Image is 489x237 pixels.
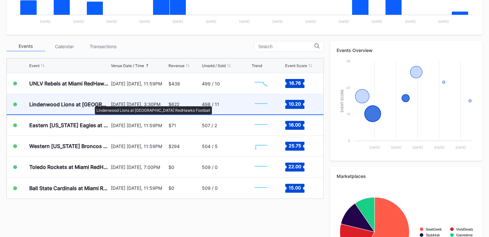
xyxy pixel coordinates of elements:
div: Revenue [168,63,185,68]
div: Trend [251,63,262,68]
div: Events Overview [337,48,476,53]
div: Toledo Rockets at Miami RedHawks Football [29,164,109,170]
div: $294 [168,144,180,149]
div: Marketplaces [337,173,476,179]
div: Eastern [US_STATE] Eagles at [GEOGRAPHIC_DATA] RedHawks Football [29,122,109,128]
text: 16.00 [289,122,301,127]
text: 10 [347,112,350,116]
div: Event [29,63,40,68]
text: [DATE] [372,20,382,23]
text: [DATE] [305,20,316,23]
text: 20 [346,86,350,90]
text: [DATE] [73,20,84,23]
div: [DATE] [DATE], 11:59PM [111,144,167,149]
svg: Chart title [251,138,271,154]
input: Search [258,44,314,49]
text: [DATE] [405,20,415,23]
div: UNLV Rebels at Miami RedHawks Football [29,80,109,87]
div: Calendar [45,41,84,51]
div: [DATE] [DATE], 11:59PM [111,123,167,128]
text: 15.00 [289,185,301,190]
div: $71 [168,123,176,128]
text: 0 [348,139,350,143]
text: Gametime [456,233,473,237]
div: Western [US_STATE] Broncos at Miami RedHawks Football [29,143,109,149]
text: [DATE] [206,20,216,23]
div: $622 [168,101,179,107]
div: [DATE] [DATE], 7:00PM [111,164,167,170]
svg: Chart title [251,180,271,196]
text: [DATE] [40,20,50,23]
div: Venue Date / Time [111,63,144,68]
text: [DATE] [339,20,349,23]
svg: Chart title [251,117,271,133]
div: $0 [168,185,174,191]
svg: Chart title [251,96,271,112]
div: $438 [168,81,180,86]
text: SeatGeek [426,227,442,231]
svg: Chart title [337,58,476,154]
text: 16.76 [289,80,301,86]
div: 509 / 0 [202,164,218,170]
text: [DATE] [272,20,283,23]
div: [DATE] [DATE], 11:59PM [111,185,167,191]
div: $0 [168,164,174,170]
text: 30 [346,59,350,63]
div: 498 / 11 [202,101,219,107]
div: Lindenwood Lions at [GEOGRAPHIC_DATA] RedHawks Football [29,101,109,108]
div: Unsold / Sold [202,63,226,68]
text: [DATE] [173,20,183,23]
text: [DATE] [456,145,466,149]
text: 10.20 [289,101,301,106]
text: VividSeats [456,227,473,231]
div: [DATE] [DATE], 3:30PM [111,101,167,107]
div: [DATE] [DATE], 11:59PM [111,81,167,86]
svg: Chart title [251,75,271,92]
div: 504 / 5 [202,144,218,149]
text: [DATE] [140,20,150,23]
text: StubHub [426,233,440,237]
div: 509 / 0 [202,185,218,191]
div: 507 / 2 [202,123,217,128]
text: [DATE] [106,20,117,23]
text: 22.00 [288,164,301,169]
div: Transactions [84,41,122,51]
text: [DATE] [434,145,445,149]
text: [DATE] [391,145,402,149]
text: [DATE] [412,145,423,149]
text: [DATE] [239,20,250,23]
svg: Chart title [251,159,271,175]
text: Event Score [340,89,344,112]
div: 499 / 10 [202,81,220,86]
div: Ball State Cardinals at Miami RedHawks Football [29,185,109,191]
text: [DATE] [369,145,380,149]
text: 25.75 [288,143,301,148]
div: Events [6,41,45,51]
text: [DATE] [438,20,449,23]
div: Event Score [285,63,307,68]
